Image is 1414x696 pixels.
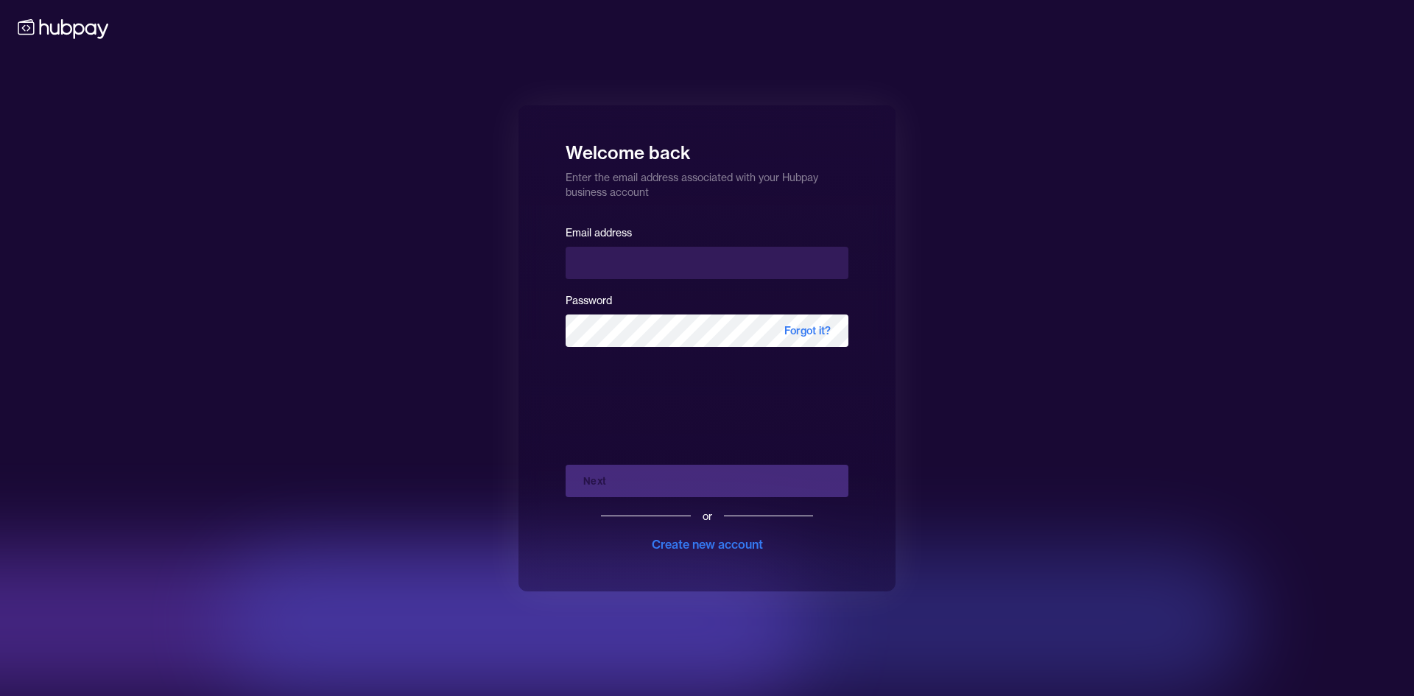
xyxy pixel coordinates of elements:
[767,314,848,347] span: Forgot it?
[703,509,712,524] div: or
[566,132,848,164] h1: Welcome back
[566,294,612,307] label: Password
[652,535,763,553] div: Create new account
[566,226,632,239] label: Email address
[566,164,848,200] p: Enter the email address associated with your Hubpay business account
